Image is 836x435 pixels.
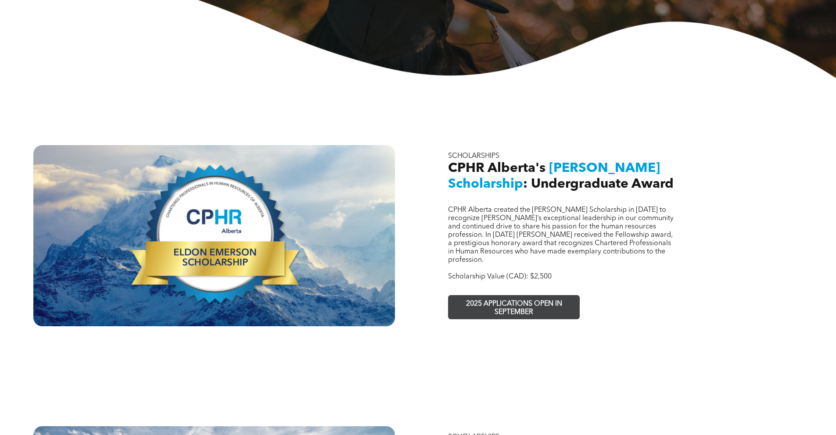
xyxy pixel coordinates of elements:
span: Scholarship Value (CAD): $2,500 [448,273,552,280]
span: 2025 APPLICATIONS OPEN IN SEPTEMBER [450,296,578,321]
span: CPHR Alberta's [448,162,545,175]
span: SCHOLARSHIPS [448,153,499,160]
span: [PERSON_NAME] Scholarship [448,162,660,191]
a: 2025 APPLICATIONS OPEN IN SEPTEMBER [448,295,580,319]
span: CPHR Alberta created the [PERSON_NAME] Scholarship in [DATE] to recognize [PERSON_NAME]’s excepti... [448,207,674,264]
span: : Undergraduate Award [523,178,674,191]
